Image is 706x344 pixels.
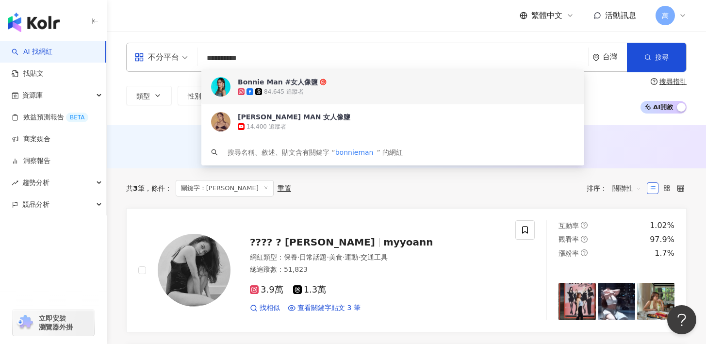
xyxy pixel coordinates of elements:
[250,236,375,248] span: ???? ? [PERSON_NAME]
[238,112,350,122] div: [PERSON_NAME] MAN 女人像鹽
[558,249,579,257] span: 漲粉率
[126,184,145,192] div: 共 筆
[278,184,291,192] div: 重置
[558,283,596,320] img: post-image
[12,69,44,79] a: 找貼文
[383,236,433,248] span: myyoann
[293,285,327,295] span: 1.3萬
[246,123,286,131] div: 14,400 追蹤者
[587,180,647,196] div: 排序：
[250,303,280,313] a: 找相似
[637,283,674,320] img: post-image
[178,86,223,105] button: 性別
[650,234,674,245] div: 97.9%
[603,53,627,61] div: 台灣
[627,43,686,72] button: 搜尋
[659,78,687,85] div: 搜尋指引
[176,180,274,197] span: 關鍵字：[PERSON_NAME]
[211,112,230,131] img: KOL Avatar
[134,52,144,62] span: appstore
[16,315,34,330] img: chrome extension
[126,86,172,105] button: 類型
[297,303,361,313] span: 查看關鍵字貼文 3 筆
[667,305,696,334] iframe: Help Scout Beacon - Open
[238,77,318,87] div: Bonnie Man #女人像鹽
[581,249,588,256] span: question-circle
[531,10,562,21] span: 繁體中文
[12,156,50,166] a: 洞察報告
[655,248,674,259] div: 1.7%
[345,253,358,261] span: 運動
[13,310,94,336] a: chrome extension立即安裝 瀏覽器外掛
[22,194,49,215] span: 競品分析
[558,235,579,243] span: 觀看率
[134,49,179,65] div: 不分平台
[297,253,299,261] span: ·
[22,84,43,106] span: 資源庫
[264,88,304,96] div: 84,645 追蹤者
[361,253,388,261] span: 交通工具
[39,314,73,331] span: 立即安裝 瀏覽器外掛
[651,78,657,85] span: question-circle
[188,92,201,100] span: 性別
[133,184,138,192] span: 3
[12,113,88,122] a: 效益預測報告BETA
[581,222,588,229] span: question-circle
[558,222,579,229] span: 互動率
[250,253,504,262] div: 網紅類型 ：
[136,92,150,100] span: 類型
[211,149,218,156] span: search
[598,283,635,320] img: post-image
[358,253,360,261] span: ·
[12,180,18,186] span: rise
[250,285,283,295] span: 3.9萬
[284,253,297,261] span: 保養
[260,303,280,313] span: 找相似
[612,180,641,196] span: 關聯性
[329,253,343,261] span: 美食
[662,10,669,21] span: 萬
[145,184,172,192] span: 條件 ：
[655,53,669,61] span: 搜尋
[8,13,60,32] img: logo
[12,47,52,57] a: searchAI 找網紅
[327,253,328,261] span: ·
[158,234,230,307] img: KOL Avatar
[211,77,230,97] img: KOL Avatar
[126,208,687,332] a: KOL Avatar???? ? [PERSON_NAME]myyoann網紅類型：保養·日常話題·美食·運動·交通工具總追蹤數：51,8233.9萬1.3萬找相似查看關鍵字貼文 3 筆互動率q...
[22,172,49,194] span: 趨勢分析
[592,54,600,61] span: environment
[605,11,636,20] span: 活動訊息
[250,265,504,275] div: 總追蹤數 ： 51,823
[650,220,674,231] div: 1.02%
[299,253,327,261] span: 日常話題
[228,147,403,158] div: 搜尋名稱、敘述、貼文含有關鍵字 “ ” 的網紅
[343,253,345,261] span: ·
[335,148,377,156] span: bonnieman_
[12,134,50,144] a: 商案媒合
[288,303,361,313] a: 查看關鍵字貼文 3 筆
[581,236,588,243] span: question-circle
